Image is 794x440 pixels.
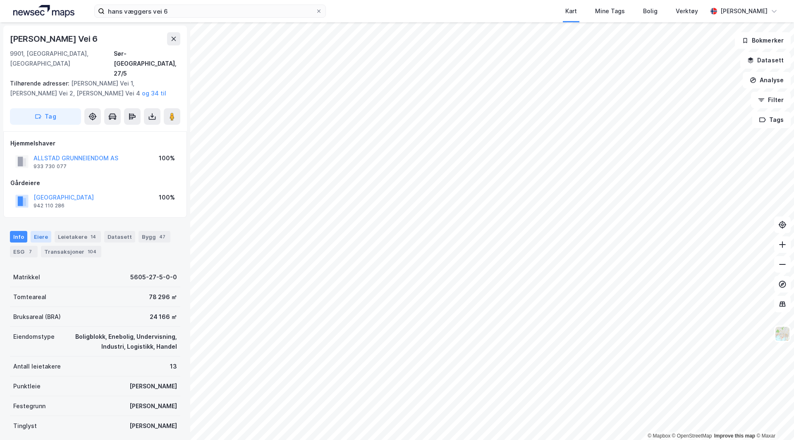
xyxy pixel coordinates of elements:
[10,80,71,87] span: Tilhørende adresser:
[159,153,175,163] div: 100%
[735,32,791,49] button: Bokmerker
[595,6,625,16] div: Mine Tags
[13,362,61,371] div: Antall leietakere
[740,52,791,69] button: Datasett
[41,246,101,257] div: Transaksjoner
[130,272,177,282] div: 5605-27-5-0-0
[33,202,65,209] div: 942 110 286
[753,400,794,440] div: Kontrollprogram for chat
[720,6,768,16] div: [PERSON_NAME]
[13,312,61,322] div: Bruksareal (BRA)
[643,6,658,16] div: Bolig
[775,326,790,342] img: Z
[158,233,167,241] div: 47
[10,246,38,257] div: ESG
[65,332,177,352] div: Boligblokk, Enebolig, Undervisning, Industri, Logistikk, Handel
[104,231,135,243] div: Datasett
[26,247,34,256] div: 7
[751,92,791,108] button: Filter
[13,332,55,342] div: Eiendomstype
[676,6,698,16] div: Verktøy
[55,231,101,243] div: Leietakere
[10,138,180,148] div: Hjemmelshaver
[31,231,51,243] div: Eiere
[565,6,577,16] div: Kart
[105,5,316,17] input: Søk på adresse, matrikkel, gårdeiere, leietakere eller personer
[10,178,180,188] div: Gårdeiere
[10,49,114,78] div: 9901, [GEOGRAPHIC_DATA], [GEOGRAPHIC_DATA]
[13,421,37,431] div: Tinglyst
[170,362,177,371] div: 13
[89,233,98,241] div: 14
[150,312,177,322] div: 24 166 ㎡
[114,49,180,78] div: Sør-[GEOGRAPHIC_DATA], 27/5
[13,5,74,17] img: logo.a4113a55bc3d86da70a041830d287a7e.svg
[13,292,46,302] div: Tomteareal
[139,231,170,243] div: Bygg
[10,231,27,243] div: Info
[13,401,45,411] div: Festegrunn
[129,401,177,411] div: [PERSON_NAME]
[714,433,755,439] a: Improve this map
[743,72,791,88] button: Analyse
[33,163,67,170] div: 933 730 077
[159,193,175,202] div: 100%
[13,272,40,282] div: Matrikkel
[10,78,174,98] div: [PERSON_NAME] Vei 1, [PERSON_NAME] Vei 2, [PERSON_NAME] Vei 4
[672,433,712,439] a: OpenStreetMap
[10,108,81,125] button: Tag
[648,433,670,439] a: Mapbox
[129,381,177,391] div: [PERSON_NAME]
[752,112,791,128] button: Tags
[129,421,177,431] div: [PERSON_NAME]
[753,400,794,440] iframe: Chat Widget
[13,381,41,391] div: Punktleie
[149,292,177,302] div: 78 296 ㎡
[10,32,99,45] div: [PERSON_NAME] Vei 6
[86,247,98,256] div: 104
